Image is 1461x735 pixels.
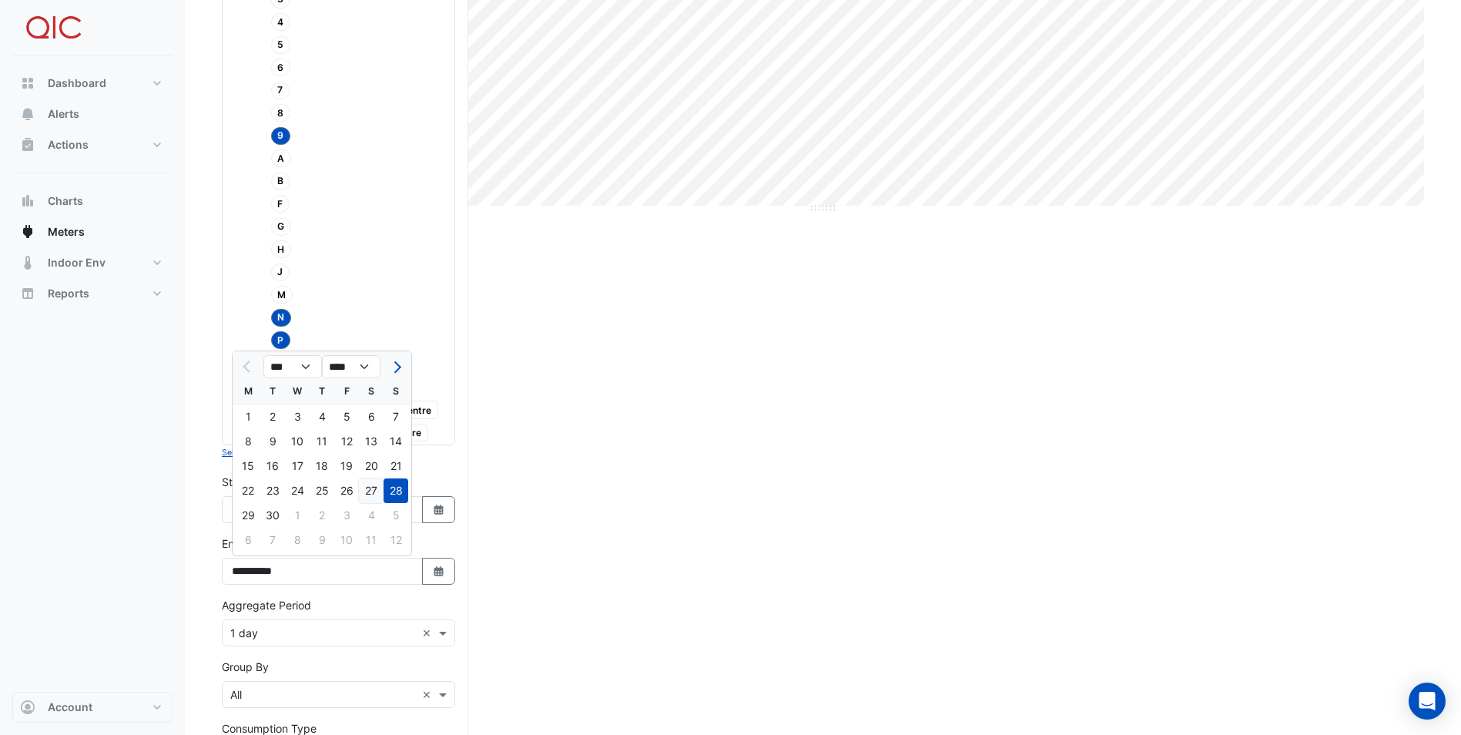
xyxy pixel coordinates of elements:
span: Indoor Env [48,255,106,270]
div: 25 [310,478,334,503]
span: 5 [271,36,291,54]
label: End Date [222,535,268,552]
span: Actions [48,137,89,153]
div: Tuesday, September 16, 2025 [260,454,285,478]
div: Wednesday, September 3, 2025 [285,404,310,429]
span: Dashboard [48,76,106,91]
span: P [271,331,291,349]
span: Alerts [48,106,79,122]
button: Dashboard [12,68,173,99]
app-icon: Charts [20,193,35,209]
div: Sunday, September 7, 2025 [384,404,408,429]
div: T [260,379,285,404]
div: 1 [285,503,310,528]
div: Sunday, October 12, 2025 [384,528,408,552]
div: 26 [334,478,359,503]
div: Tuesday, September 23, 2025 [260,478,285,503]
div: Sunday, September 14, 2025 [384,429,408,454]
div: 2 [260,404,285,429]
select: Select month [263,355,322,378]
span: Account [48,700,92,715]
button: Reports [12,278,173,309]
div: 10 [285,429,310,454]
select: Select year [322,355,380,378]
div: 3 [334,503,359,528]
div: Friday, September 5, 2025 [334,404,359,429]
app-icon: Indoor Env [20,255,35,270]
div: Saturday, September 20, 2025 [359,454,384,478]
div: Friday, September 12, 2025 [334,429,359,454]
span: 7 [271,82,290,99]
span: 4 [271,13,291,31]
div: T [310,379,334,404]
div: 30 [260,503,285,528]
div: Tuesday, September 9, 2025 [260,429,285,454]
div: Open Intercom Messenger [1409,683,1446,720]
div: Monday, September 22, 2025 [236,478,260,503]
div: 12 [384,528,408,552]
div: 9 [260,429,285,454]
div: 2 [310,503,334,528]
div: 17 [285,454,310,478]
div: Saturday, October 4, 2025 [359,503,384,528]
div: 9 [310,528,334,552]
span: G [271,218,292,236]
label: Aggregate Period [222,597,311,613]
div: 6 [359,404,384,429]
div: Thursday, September 11, 2025 [310,429,334,454]
div: 12 [334,429,359,454]
div: Monday, September 8, 2025 [236,429,260,454]
div: 5 [334,404,359,429]
span: N [271,309,292,327]
div: Sunday, October 5, 2025 [384,503,408,528]
span: 8 [271,104,291,122]
img: Company Logo [18,12,88,43]
span: J [271,263,290,281]
fa-icon: Select Date [432,503,446,516]
div: Friday, October 3, 2025 [334,503,359,528]
span: Reports [48,286,89,301]
div: 15 [236,454,260,478]
div: 6 [236,528,260,552]
span: Clear [422,686,435,703]
div: Saturday, September 6, 2025 [359,404,384,429]
div: Wednesday, September 10, 2025 [285,429,310,454]
div: Wednesday, October 1, 2025 [285,503,310,528]
div: 19 [334,454,359,478]
div: 28 [384,478,408,503]
div: Tuesday, September 2, 2025 [260,404,285,429]
div: Wednesday, September 24, 2025 [285,478,310,503]
div: 3 [285,404,310,429]
span: M [271,286,293,304]
span: Charts [48,193,83,209]
label: Group By [222,659,269,675]
div: 22 [236,478,260,503]
div: 16 [260,454,285,478]
div: Tuesday, September 30, 2025 [260,503,285,528]
small: Select Reportable [222,448,292,458]
div: 7 [384,404,408,429]
div: Friday, September 19, 2025 [334,454,359,478]
div: Thursday, October 2, 2025 [310,503,334,528]
div: 11 [310,429,334,454]
div: Sunday, September 21, 2025 [384,454,408,478]
span: B [271,173,291,190]
span: A [271,149,292,167]
div: Sunday, September 28, 2025 [384,478,408,503]
span: F [271,195,290,213]
div: F [334,379,359,404]
div: Tuesday, October 7, 2025 [260,528,285,552]
div: 4 [310,404,334,429]
div: 20 [359,454,384,478]
fa-icon: Select Date [432,565,446,578]
div: S [384,379,408,404]
div: 21 [384,454,408,478]
button: Indoor Env [12,247,173,278]
button: Account [12,692,173,723]
app-icon: Reports [20,286,35,301]
div: 23 [260,478,285,503]
div: 29 [236,503,260,528]
button: Select Reportable [222,445,292,459]
span: Meters [48,224,85,240]
div: 7 [260,528,285,552]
